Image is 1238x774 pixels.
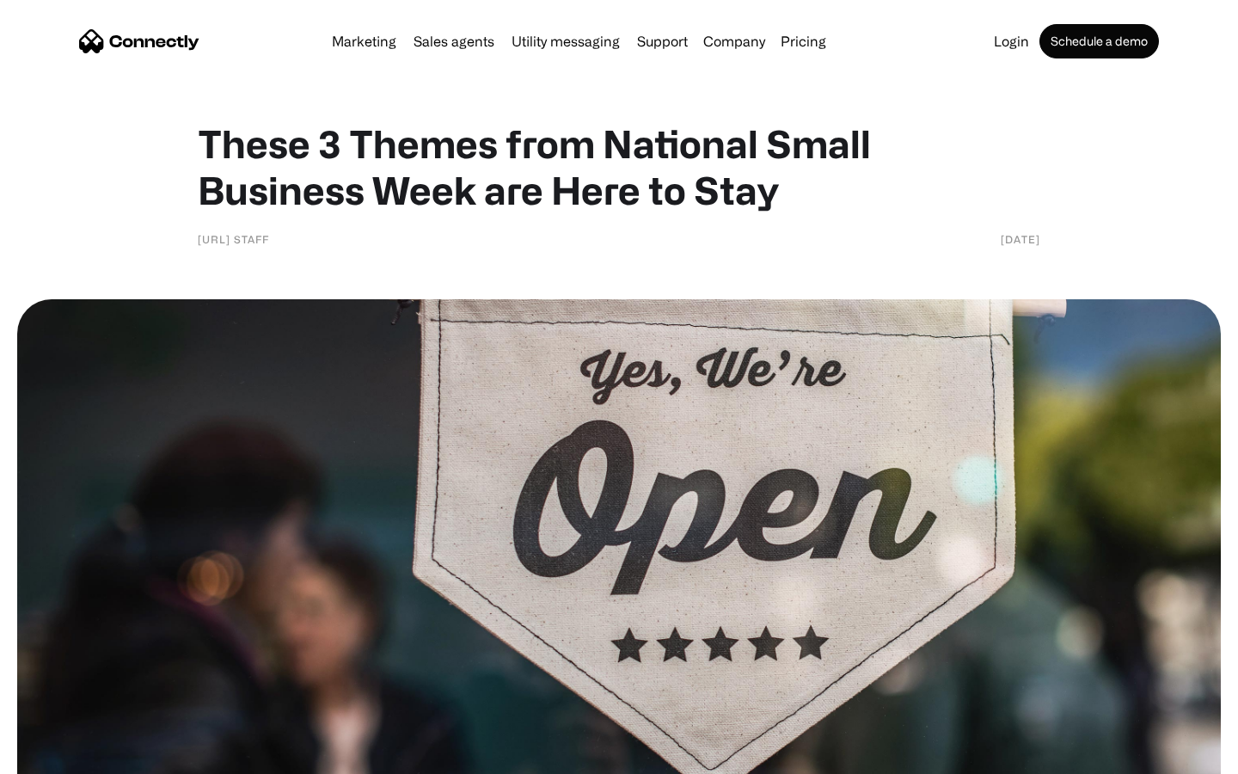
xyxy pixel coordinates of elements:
[198,120,1040,213] h1: These 3 Themes from National Small Business Week are Here to Stay
[505,34,627,48] a: Utility messaging
[34,744,103,768] ul: Language list
[17,744,103,768] aside: Language selected: English
[1001,230,1040,248] div: [DATE]
[1039,24,1159,58] a: Schedule a demo
[198,230,269,248] div: [URL] Staff
[987,34,1036,48] a: Login
[774,34,833,48] a: Pricing
[703,29,765,53] div: Company
[325,34,403,48] a: Marketing
[630,34,695,48] a: Support
[407,34,501,48] a: Sales agents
